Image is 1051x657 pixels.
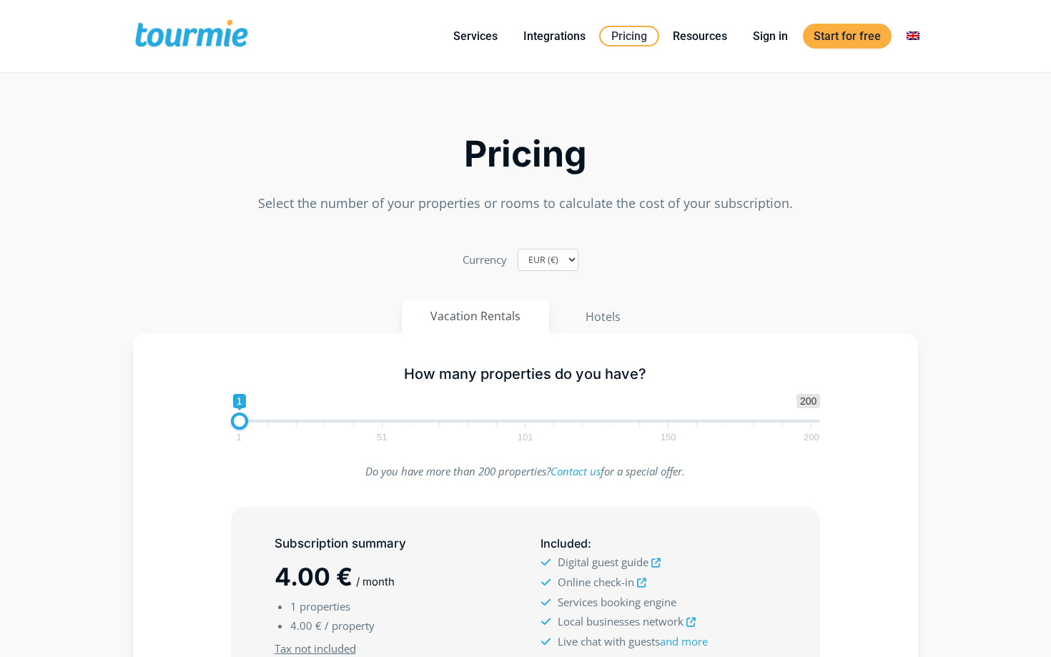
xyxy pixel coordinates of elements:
[463,250,507,270] label: Currency
[796,394,820,408] span: 200
[551,464,601,478] a: Contact us
[402,300,549,333] button: Vacation Rentals
[558,614,684,628] span: Local businesses network
[599,26,659,46] a: Pricing
[658,434,679,440] span: 150
[275,641,356,656] u: Tax not included
[275,562,352,591] span: 4.00 €
[375,434,389,440] span: 51
[443,27,508,45] a: Services
[801,434,821,440] span: 200
[541,536,588,550] span: Included
[231,365,821,383] h5: How many properties do you have?
[803,24,892,49] a: Start for free
[233,394,246,408] span: 1
[558,634,708,648] span: Live chat with guests
[513,27,596,45] a: Integrations
[290,599,297,613] span: 1
[231,462,821,481] p: Do you have more than 200 properties? for a special offer.
[133,194,918,213] p: Select the number of your properties or rooms to calculate the cost of your subscription.
[300,599,350,613] span: properties
[558,575,634,589] span: Online check-in
[515,434,536,440] span: 101
[290,618,322,633] span: 4.00 €
[275,535,510,553] h5: Subscription summary
[556,300,650,334] button: Hotels
[541,535,776,553] h5: :
[742,27,799,45] a: Sign in
[133,137,918,171] h2: Pricing
[234,434,243,440] span: 1
[356,575,395,588] span: / month
[662,27,738,45] a: Resources
[558,555,648,569] span: Digital guest guide
[325,618,375,633] span: / property
[558,595,676,609] span: Services booking engine
[660,634,708,648] a: and more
